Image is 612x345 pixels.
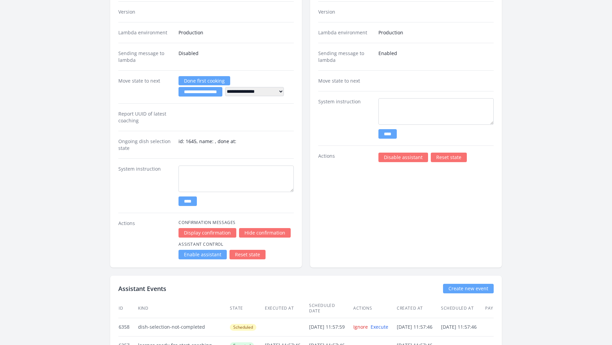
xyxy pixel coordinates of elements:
[118,138,173,152] dt: Ongoing dish selection state
[378,29,494,36] dd: Production
[178,50,294,64] dd: Disabled
[318,8,373,15] dt: Version
[118,8,173,15] dt: Version
[353,324,368,330] a: Ignore
[118,50,173,64] dt: Sending message to lambda
[178,250,227,259] a: Enable assistant
[485,299,513,318] th: Payload
[239,228,291,238] a: Hide confirmation
[309,299,353,318] th: Scheduled date
[138,299,230,318] th: Kind
[265,299,309,318] th: Executed at
[118,318,138,336] td: 6358
[318,29,373,36] dt: Lambda environment
[318,98,373,139] dt: System instruction
[230,250,266,259] a: Reset state
[118,110,173,124] dt: Report UUID of latest coaching
[441,299,485,318] th: Scheduled at
[178,138,294,152] dd: id: 1645, name: , done at:
[378,153,428,162] a: Disable assistant
[230,299,265,318] th: State
[118,220,173,259] dt: Actions
[178,228,236,238] a: Display confirmation
[178,76,230,85] a: Done first cooking
[396,318,441,336] td: [DATE] 11:57:46
[318,77,373,84] dt: Move state to next
[118,284,166,293] h2: Assistant Events
[378,50,494,64] dd: Enabled
[118,299,138,318] th: ID
[353,299,396,318] th: Actions
[443,284,494,293] a: Create new event
[138,318,230,336] td: dish-selection-not-completed
[431,153,467,162] a: Reset state
[318,50,373,64] dt: Sending message to lambda
[178,220,294,225] h4: Confirmation Messages
[118,166,173,206] dt: System instruction
[178,242,294,247] h4: Assistant Control
[178,29,294,36] dd: Production
[318,153,373,162] dt: Actions
[371,324,388,330] a: Execute
[230,324,256,331] span: Scheduled
[396,299,441,318] th: Created at
[441,318,485,336] td: [DATE] 11:57:46
[309,318,353,336] td: [DATE] 11:57:59
[118,77,173,97] dt: Move state to next
[118,29,173,36] dt: Lambda environment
